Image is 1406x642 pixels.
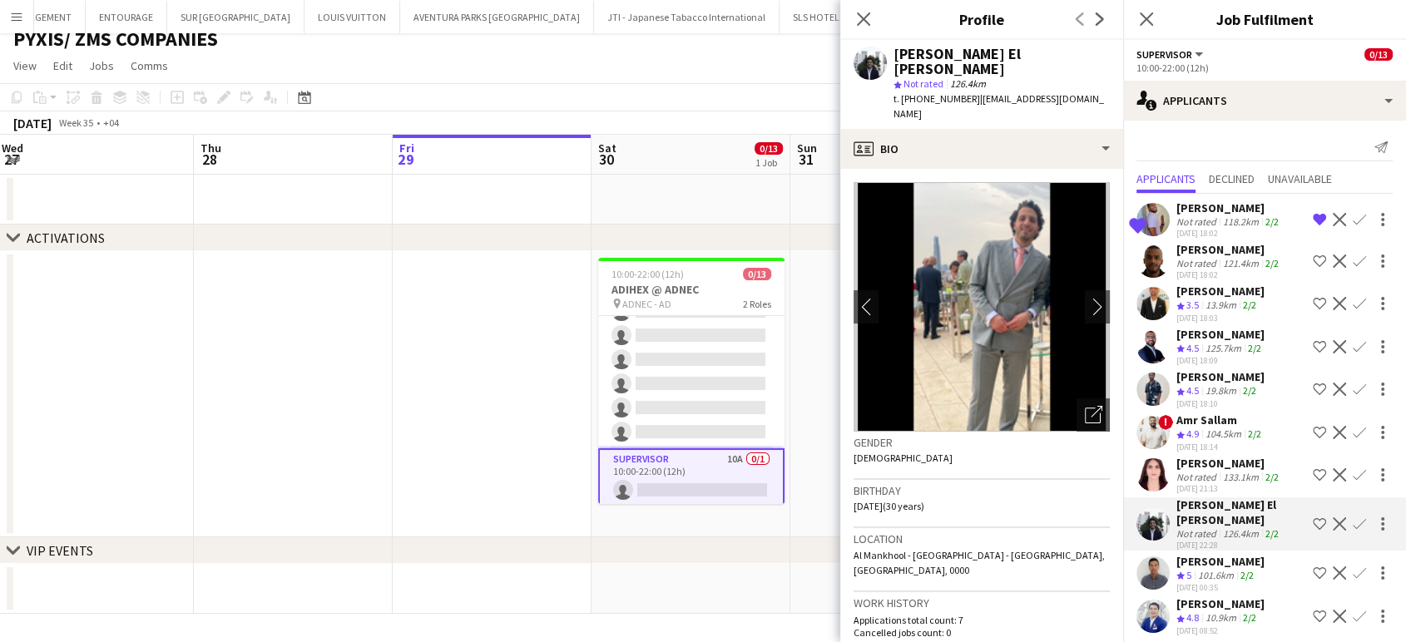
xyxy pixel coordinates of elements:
span: 10:00-22:00 (12h) [611,268,684,280]
a: Comms [124,55,175,77]
app-skills-label: 2/2 [1240,569,1254,581]
div: [PERSON_NAME] [1176,456,1282,471]
div: [PERSON_NAME] [1176,554,1265,569]
span: Week 35 [55,116,97,129]
span: Applicants [1136,173,1196,185]
span: 28 [198,150,221,169]
div: 133.1km [1220,471,1262,483]
h3: Birthday [854,483,1110,498]
button: SUR [GEOGRAPHIC_DATA] [167,1,304,33]
span: 31 [795,150,817,169]
span: [DEMOGRAPHIC_DATA] [854,452,953,464]
div: Amr Sallam [1176,412,1265,427]
span: Fri [399,141,414,156]
div: [PERSON_NAME] [1176,200,1282,215]
span: Comms [131,58,168,73]
div: [DATE] [13,115,52,131]
app-skills-label: 2/2 [1243,384,1256,397]
span: Sun [797,141,817,156]
div: [PERSON_NAME] [1176,242,1282,257]
div: Not rated [1176,471,1220,483]
div: ACTIVATIONS [27,230,105,246]
span: ! [1158,415,1173,430]
span: 4.8 [1186,611,1199,624]
span: Wed [2,141,23,156]
div: Open photos pop-in [1077,398,1110,432]
h3: Profile [840,8,1123,30]
div: Applicants [1123,81,1406,121]
app-skills-label: 2/2 [1265,471,1279,483]
app-skills-label: 2/2 [1243,299,1256,311]
app-skills-label: 2/2 [1265,215,1279,228]
div: [PERSON_NAME] El [PERSON_NAME] [1176,497,1306,527]
div: [DATE] 08:52 [1176,625,1265,636]
div: [PERSON_NAME] El [PERSON_NAME] [894,47,1110,77]
div: [DATE] 22:28 [1176,540,1306,551]
app-skills-label: 2/2 [1265,257,1279,269]
span: [DATE] (30 years) [854,500,924,512]
span: View [13,58,37,73]
div: Not rated [1176,527,1220,540]
span: t. [PHONE_NUMBER] [894,92,980,105]
div: [PERSON_NAME] [1176,284,1265,299]
app-card-role: Supervisor10A0/110:00-22:00 (12h) [598,448,785,508]
span: 0/13 [1364,48,1393,61]
span: Jobs [89,58,114,73]
button: ENTOURAGE [86,1,167,33]
span: 5 [1186,569,1191,581]
div: [DATE] 18:09 [1176,355,1265,366]
div: [DATE] 18:02 [1176,269,1282,280]
app-skills-label: 2/2 [1243,611,1256,624]
span: 0/13 [743,268,771,280]
span: Edit [53,58,72,73]
div: 104.5km [1202,427,1245,442]
div: 125.7km [1202,342,1245,356]
span: | [EMAIL_ADDRESS][DOMAIN_NAME] [894,92,1104,120]
h3: Work history [854,595,1110,610]
a: Edit [47,55,79,77]
div: 101.6km [1195,569,1237,583]
div: [DATE] 18:03 [1176,313,1265,323]
div: Not rated [1176,215,1220,228]
span: Sat [598,141,616,156]
div: Bio [840,129,1123,169]
button: SLS HOTEL & RESIDENCES [780,1,914,33]
h1: PYXIS/ ZMS COMPANIES [13,27,218,52]
div: [DATE] 18:02 [1176,228,1282,239]
span: Unavailable [1268,173,1332,185]
a: Jobs [82,55,121,77]
h3: ADIHEX @ ADNEC [598,282,785,297]
span: 3.5 [1186,299,1199,311]
app-skills-label: 2/2 [1248,427,1261,440]
img: Crew avatar or photo [854,182,1110,432]
span: 4.5 [1186,384,1199,397]
div: [DATE] 18:14 [1176,442,1265,452]
app-job-card: 10:00-22:00 (12h)0/13ADIHEX @ ADNEC ADNEC - AD2 Roles Supervisor10A0/110:00-22:00 (12h) [598,258,785,504]
p: Applications total count: 7 [854,614,1110,626]
div: VIP EVENTS [27,542,93,559]
app-skills-label: 2/2 [1248,342,1261,354]
div: [DATE] 00:35 [1176,582,1265,593]
div: Not rated [1176,257,1220,269]
a: View [7,55,43,77]
div: 118.2km [1220,215,1262,228]
button: JTI - Japanese Tabacco International [594,1,780,33]
span: 0/13 [755,142,783,155]
span: 2 Roles [743,298,771,310]
h3: Job Fulfilment [1123,8,1406,30]
span: Al Mankhool - [GEOGRAPHIC_DATA] - [GEOGRAPHIC_DATA], [GEOGRAPHIC_DATA], 0000 [854,549,1105,576]
app-skills-label: 2/2 [1265,527,1279,540]
div: 121.4km [1220,257,1262,269]
button: Supervisor [1136,48,1205,61]
div: 13.9km [1202,299,1240,313]
div: [PERSON_NAME] [1176,596,1265,611]
span: Declined [1209,173,1255,185]
div: 10:00-22:00 (12h) [1136,62,1393,74]
button: LOUIS VUITTON [304,1,400,33]
div: [PERSON_NAME] [1176,369,1265,384]
div: 1 Job [755,156,782,169]
button: AVENTURA PARKS [GEOGRAPHIC_DATA] [400,1,594,33]
div: 126.4km [1220,527,1262,540]
div: [DATE] 21:13 [1176,483,1282,494]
